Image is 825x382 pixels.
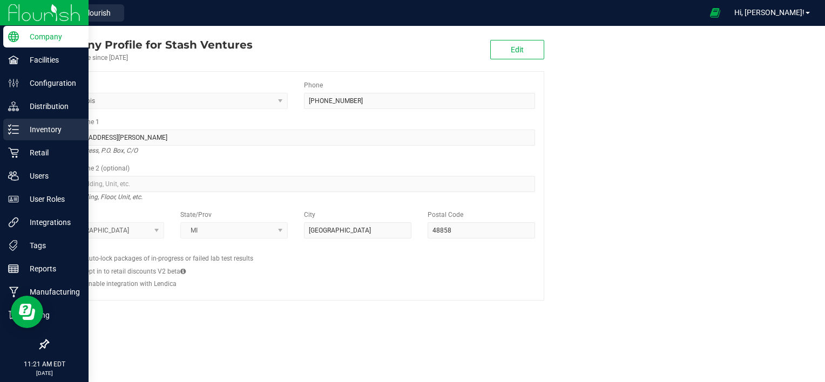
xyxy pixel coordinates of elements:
[19,123,84,136] p: Inventory
[8,147,19,158] inline-svg: Retail
[5,369,84,377] p: [DATE]
[428,210,463,220] label: Postal Code
[19,77,84,90] p: Configuration
[57,129,535,146] input: Address
[490,40,544,59] button: Edit
[8,101,19,112] inline-svg: Distribution
[8,54,19,65] inline-svg: Facilities
[8,286,19,297] inline-svg: Manufacturing
[5,359,84,369] p: 11:21 AM EDT
[8,194,19,204] inline-svg: User Roles
[19,146,84,159] p: Retail
[180,210,212,220] label: State/Prov
[57,144,138,157] i: Street address, P.O. Box, C/O
[48,53,253,63] div: Account active since [DATE]
[8,78,19,88] inline-svg: Configuration
[734,8,804,17] span: Hi, [PERSON_NAME]!
[19,193,84,206] p: User Roles
[304,80,323,90] label: Phone
[19,216,84,229] p: Integrations
[11,296,43,328] iframe: Resource center
[19,309,84,322] p: Billing
[511,45,524,54] span: Edit
[19,262,84,275] p: Reports
[57,163,130,173] label: Address Line 2 (optional)
[8,170,19,181] inline-svg: Users
[85,267,186,276] label: Opt in to retail discounts V2 beta
[19,30,84,43] p: Company
[19,285,84,298] p: Manufacturing
[8,310,19,320] inline-svg: Billing
[8,240,19,251] inline-svg: Tags
[85,279,177,289] label: Enable integration with Lendica
[8,263,19,274] inline-svg: Reports
[8,124,19,135] inline-svg: Inventory
[57,190,143,203] i: Suite, Building, Floor, Unit, etc.
[428,222,535,238] input: Postal Code
[304,222,411,238] input: City
[48,37,253,53] div: Stash Ventures
[57,247,535,254] h2: Configs
[19,169,84,182] p: Users
[19,100,84,113] p: Distribution
[304,93,535,109] input: (123) 456-7890
[8,217,19,228] inline-svg: Integrations
[304,210,315,220] label: City
[57,176,535,192] input: Suite, Building, Unit, etc.
[703,2,727,23] span: Open Ecommerce Menu
[8,31,19,42] inline-svg: Company
[19,53,84,66] p: Facilities
[85,254,253,263] label: Auto-lock packages of in-progress or failed lab test results
[19,239,84,252] p: Tags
